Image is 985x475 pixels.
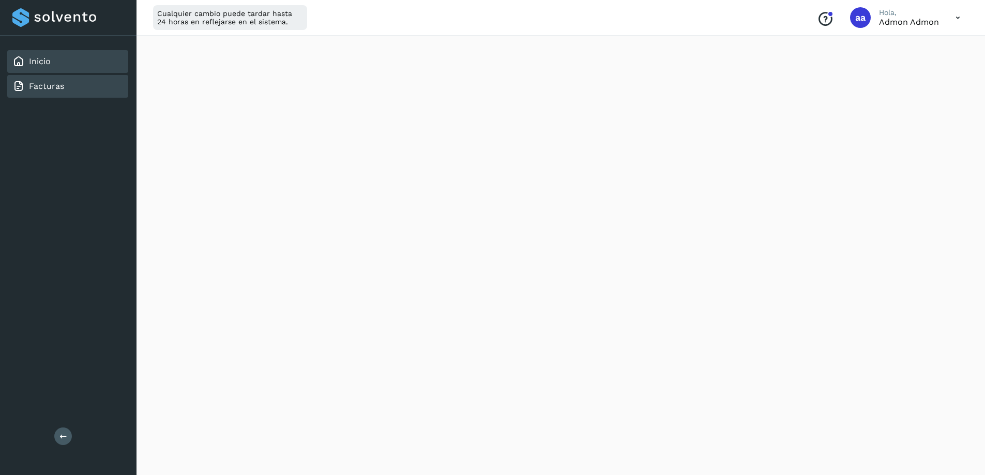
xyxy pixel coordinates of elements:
div: Inicio [7,50,128,73]
p: admon admon [879,17,939,27]
a: Facturas [29,81,64,91]
div: Facturas [7,75,128,98]
p: Hola, [879,8,939,17]
a: Inicio [29,56,51,66]
div: Cualquier cambio puede tardar hasta 24 horas en reflejarse en el sistema. [153,5,307,30]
